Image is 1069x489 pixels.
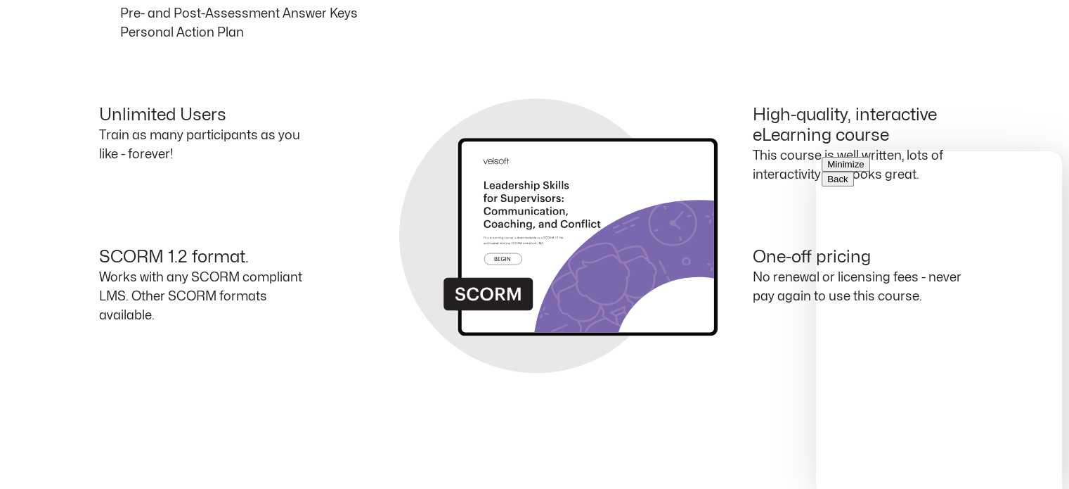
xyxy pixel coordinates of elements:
[816,151,1062,489] iframe: chat widget
[120,23,971,42] p: Personal Action Plan
[753,268,971,306] p: No renewal or licensing fees - never pay again to use this course.
[120,4,971,23] p: Pre- and Post-Assessment Answer Keys
[99,248,317,268] h4: SCORM 1.2 format.
[99,126,317,164] p: Train as many participants as you like - forever!
[99,268,317,325] p: Works with any SCORM compliant LMS. Other SCORM formats available.
[753,248,971,268] h4: One-off pricing
[99,106,317,126] h4: Unlimited Users
[753,146,971,184] p: This course is well written, lots of interactivity and looks great.
[753,106,971,146] h4: High-quality, interactive eLearning course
